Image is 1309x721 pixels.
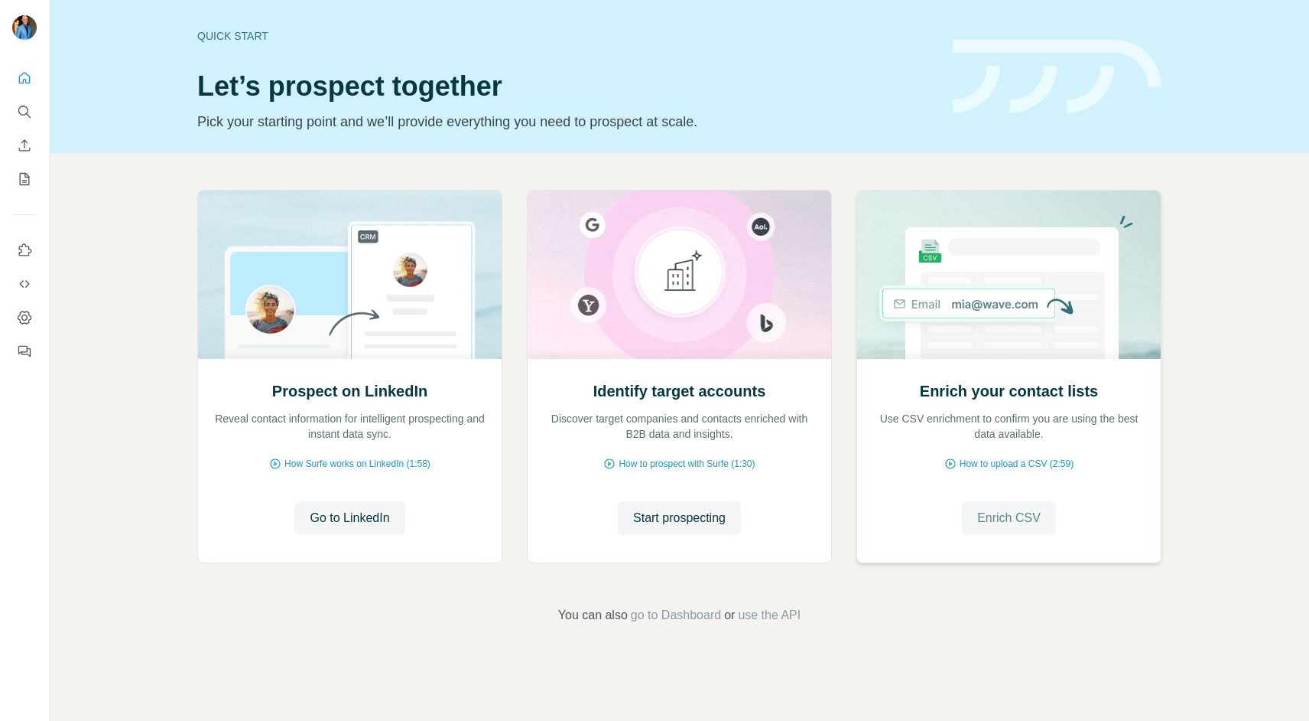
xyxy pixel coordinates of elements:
[12,64,37,92] button: Quick start
[12,132,37,159] button: Enrich CSV
[920,380,1098,402] h2: Enrich your contact lists
[12,270,37,298] button: Use Surfe API
[197,28,934,44] div: Quick start
[12,15,37,40] img: Avatar
[962,501,1056,535] button: Enrich CSV
[310,509,389,527] span: Go to LinkedIn
[960,457,1074,471] span: How to upload a CSV (2:59)
[12,304,37,331] button: Dashboard
[197,111,934,132] p: Pick your starting point and we’ll provide everything you need to prospect at scale.
[724,606,735,625] span: or
[633,509,726,527] span: Start prospecting
[272,380,427,402] h2: Prospect on LinkedIn
[618,501,741,535] button: Start prospecting
[527,191,832,359] img: Identify target accounts
[12,237,37,264] button: Use Surfe on LinkedIn
[12,338,37,365] button: Feedback
[593,380,766,402] h2: Identify target accounts
[856,191,1161,359] img: Enrich your contact lists
[619,457,755,471] span: How to prospect with Surfe (1:30)
[294,501,404,535] button: Go to LinkedIn
[953,40,1161,114] img: banner
[631,606,721,625] button: go to Dashboard
[543,411,816,442] p: Discover target companies and contacts enriched with B2B data and insights.
[213,411,486,442] p: Reveal contact information for intelligent prospecting and instant data sync.
[977,509,1041,527] span: Enrich CSV
[558,606,628,625] span: You can also
[12,98,37,126] button: Search
[738,606,801,625] button: use the API
[12,165,37,193] button: My lists
[872,411,1145,442] p: Use CSV enrichment to confirm you are using the best data available.
[284,457,430,471] span: How Surfe works on LinkedIn (1:58)
[197,71,934,102] h1: Let’s prospect together
[197,191,502,359] img: Prospect on LinkedIn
